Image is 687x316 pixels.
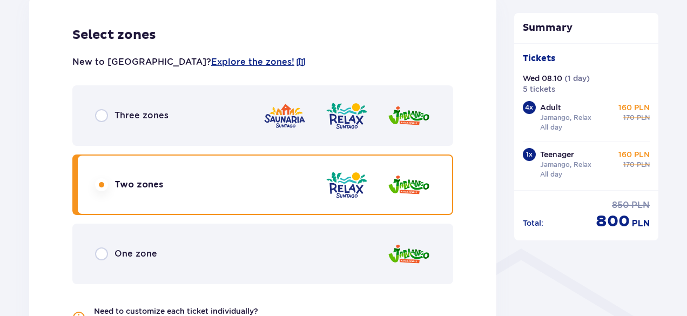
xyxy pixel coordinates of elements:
[387,170,430,200] img: Jamango
[114,110,169,122] span: Three zones
[523,73,562,84] p: Wed 08.10
[540,160,591,170] p: Jamango, Relax
[523,84,555,95] p: 5 tickets
[631,199,650,211] span: PLN
[540,149,574,160] p: Teenager
[114,179,163,191] span: Two zones
[618,102,650,113] p: 160 PLN
[596,211,630,232] span: 800
[387,239,430,270] img: Jamango
[523,148,536,161] div: 1 x
[72,27,453,43] h2: Select zones
[523,218,543,228] p: Total :
[637,113,650,123] span: PLN
[540,113,591,123] p: Jamango, Relax
[618,149,650,160] p: 160 PLN
[514,22,659,35] p: Summary
[387,100,430,131] img: Jamango
[612,199,629,211] span: 850
[325,100,368,131] img: Relax
[540,102,561,113] p: Adult
[211,56,294,68] a: Explore the zones!
[325,170,368,200] img: Relax
[72,56,306,68] p: New to [GEOGRAPHIC_DATA]?
[623,160,635,170] span: 170
[632,218,650,230] span: PLN
[540,170,562,179] p: All day
[523,52,555,64] p: Tickets
[637,160,650,170] span: PLN
[523,101,536,114] div: 4 x
[263,100,306,131] img: Saunaria
[623,113,635,123] span: 170
[540,123,562,132] p: All day
[564,73,590,84] p: ( 1 day )
[114,248,157,260] span: One zone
